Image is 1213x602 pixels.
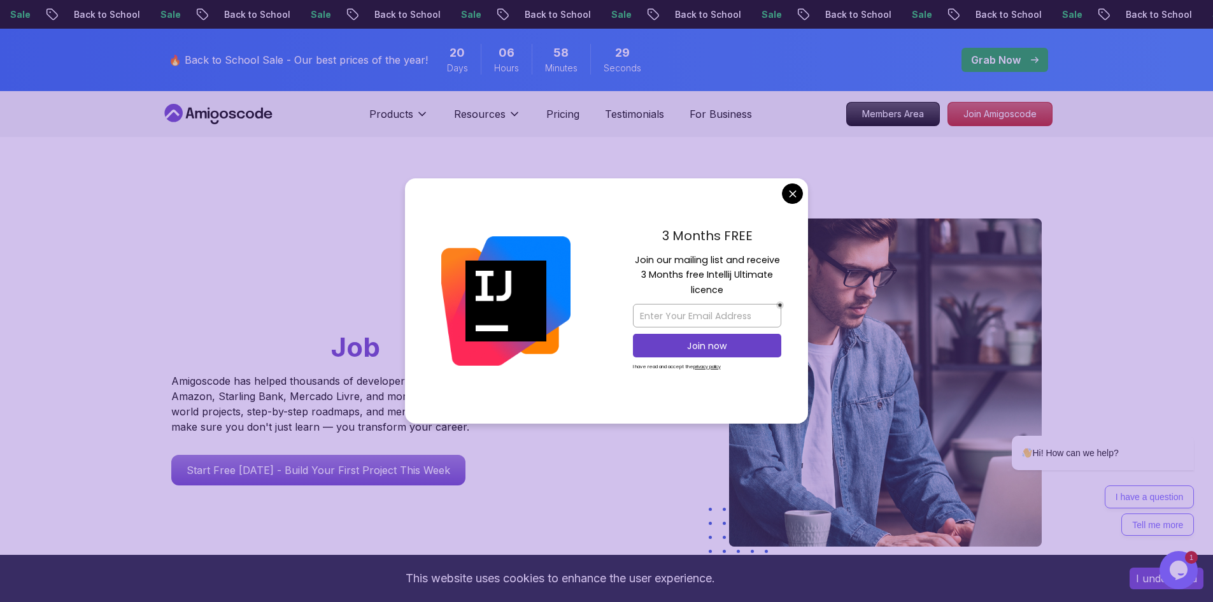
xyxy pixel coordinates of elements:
p: Back to School [658,8,744,21]
a: Join Amigoscode [947,102,1053,126]
p: Amigoscode has helped thousands of developers land roles at Amazon, Starling Bank, Mercado Livre,... [171,373,477,434]
button: Products [369,106,429,132]
p: Sale [895,8,935,21]
p: Sale [294,8,334,21]
p: Resources [454,106,506,122]
button: Resources [454,106,521,132]
p: Back to School [808,8,895,21]
p: Back to School [1109,8,1195,21]
span: 6 Hours [499,44,514,62]
p: Join Amigoscode [948,103,1052,125]
p: Sale [594,8,635,21]
p: Sale [444,8,485,21]
span: 20 Days [450,44,465,62]
p: Sale [143,8,184,21]
span: 29 Seconds [615,44,630,62]
p: Sale [1045,8,1086,21]
span: Days [447,62,468,75]
a: Testimonials [605,106,664,122]
span: Seconds [604,62,641,75]
p: Products [369,106,413,122]
span: 58 Minutes [553,44,569,62]
img: hero [729,219,1042,547]
p: Sale [744,8,785,21]
a: Members Area [846,102,940,126]
a: Start Free [DATE] - Build Your First Project This Week [171,455,465,485]
h1: Go From Learning to Hired: Master Java, Spring Boot & Cloud Skills That Get You the [171,219,522,366]
a: For Business [690,106,752,122]
span: Minutes [545,62,578,75]
p: Back to School [57,8,143,21]
p: Back to School [357,8,444,21]
p: Back to School [958,8,1045,21]
button: Accept cookies [1130,568,1203,589]
p: Back to School [507,8,594,21]
p: Members Area [847,103,939,125]
p: 🔥 Back to School Sale - Our best prices of the year! [169,52,428,68]
p: Grab Now [971,52,1021,68]
span: Job [331,331,380,363]
iframe: chat widget [971,320,1200,545]
iframe: chat widget [1160,551,1200,589]
span: Hours [494,62,519,75]
div: This website uses cookies to enhance the user experience. [10,564,1110,592]
a: Pricing [546,106,579,122]
p: Back to School [207,8,294,21]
